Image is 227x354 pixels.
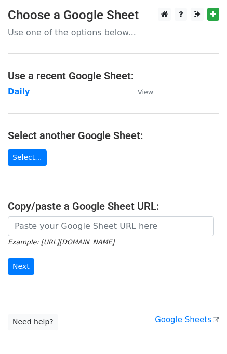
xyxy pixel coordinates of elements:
a: Need help? [8,314,58,330]
h3: Choose a Google Sheet [8,8,219,23]
small: Example: [URL][DOMAIN_NAME] [8,238,114,246]
h4: Use a recent Google Sheet: [8,70,219,82]
input: Paste your Google Sheet URL here [8,216,214,236]
h4: Copy/paste a Google Sheet URL: [8,200,219,212]
p: Use one of the options below... [8,27,219,38]
h4: Select another Google Sheet: [8,129,219,142]
small: View [138,88,153,96]
a: Daily [8,87,30,97]
a: Google Sheets [155,315,219,324]
a: View [127,87,153,97]
a: Select... [8,149,47,166]
input: Next [8,258,34,275]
